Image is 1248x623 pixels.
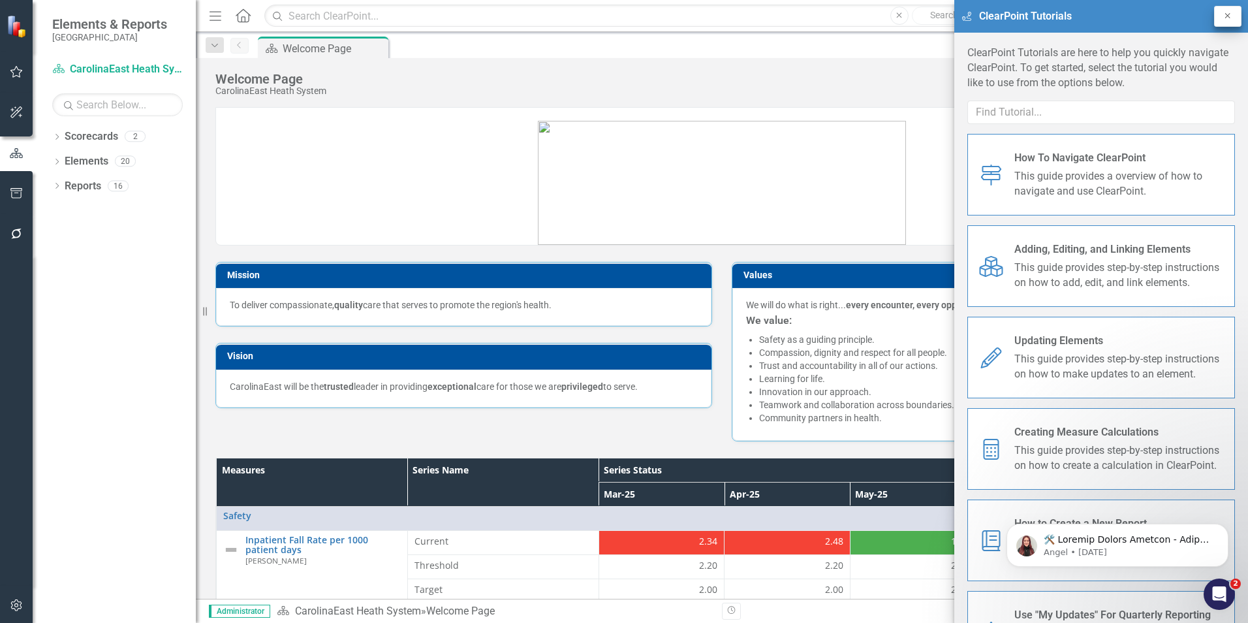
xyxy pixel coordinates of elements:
span: This guide provides step-by-step instructions on how to add, edit, and link elements. [1014,261,1225,291]
span: Threshold [414,559,592,572]
td: Double-Click to Edit [725,579,850,603]
span: 2.00 [699,583,717,596]
td: Double-Click to Edit [599,530,725,554]
input: Find Tutorial... [967,101,1235,125]
td: Double-Click to Edit Right Click for Context Menu [217,506,1228,530]
span: How To Navigate ClearPoint [1014,151,1225,166]
span: 2.00 [951,583,969,596]
strong: trusted [324,381,354,392]
h3: Values [743,270,1221,280]
td: Double-Click to Edit [725,554,850,579]
span: Search [930,10,958,20]
td: Double-Click to Edit [407,554,599,579]
td: Double-Click to Edit [850,579,976,603]
strong: every encounter, every opportunity, every day...no exceptions [846,300,1098,310]
p: To deliver compassionate, care that serves to promote the region's health. [230,298,698,311]
img: ClearPoint Strategy [5,14,30,39]
a: CarolinaEast Heath System [295,605,421,617]
td: Double-Click to Edit [407,579,599,603]
span: 1.31 [951,535,969,548]
h3: Mission [227,270,705,280]
div: Welcome Page [426,605,495,617]
li: Learning for life. [759,372,1214,385]
small: [GEOGRAPHIC_DATA] [52,32,167,42]
span: Creating Measure Calculations [1014,425,1225,440]
div: 20 [115,156,136,167]
td: Double-Click to Edit [599,579,725,603]
li: Innovation in our approach. [759,385,1214,398]
div: CarolinaEast Heath System [215,86,326,96]
input: Search Below... [52,93,183,116]
strong: quality [334,300,363,310]
small: [PERSON_NAME] [245,556,307,565]
span: Current [414,535,592,548]
span: Adding, Editing, and Linking Elements [1014,242,1225,257]
div: Welcome Page [215,72,326,86]
span: 2.00 [825,583,843,596]
strong: privileged [561,381,603,392]
a: CarolinaEast Heath System [52,62,183,77]
div: 2 [125,131,146,142]
button: Search [912,7,977,25]
span: Elements & Reports [52,16,167,32]
span: Target [414,583,592,596]
img: Not Defined [223,542,239,558]
li: Trust and accountability in all of our actions. [759,359,1214,372]
a: Inpatient Fall Rate per 1000 patient days [245,535,401,555]
span: This guide provides a overview of how to navigate and use ClearPoint. [1014,169,1225,199]
td: Double-Click to Edit [850,554,976,579]
td: Double-Click to Edit [407,530,599,554]
input: Search ClearPoint... [264,5,980,27]
iframe: Intercom live chat [1204,579,1235,610]
div: Welcome Page [283,40,385,57]
span: 2.34 [699,535,717,548]
span: This guide provides step-by-step instructions on how to make updates to an element. [1014,352,1225,382]
h3: We value: [746,315,1214,327]
p: We will do what is right... . [746,298,1214,311]
iframe: Intercom notifications message [987,496,1248,588]
span: ClearPoint Tutorials are here to help you quickly navigate ClearPoint. To get started, select the... [967,46,1228,89]
p: CarolinaEast will be the leader in providing care for those we are to serve. [230,380,698,393]
span: 2.20 [699,559,717,572]
a: Reports [65,179,101,194]
span: Use "My Updates" For Quarterly Reporting [1014,608,1225,623]
td: Double-Click to Edit [850,530,976,554]
a: Elements [65,154,108,169]
span: 2.48 [825,535,843,548]
img: mceclip1.png [538,121,906,245]
span: Updating Elements [1014,334,1225,349]
span: 2.20 [951,559,969,572]
h3: Vision [227,351,705,361]
li: Safety as a guiding principle. [759,333,1214,346]
a: Safety [223,511,1221,520]
td: Double-Click to Edit [725,530,850,554]
li: Compassion, dignity and respect for all people. [759,346,1214,359]
span: 2 [1230,579,1241,589]
li: Teamwork and collaboration across boundaries. [759,398,1214,411]
div: » [277,604,712,619]
span: ClearPoint Tutorials [979,9,1072,24]
div: 16 [108,180,129,191]
span: 2.20 [825,559,843,572]
span: Administrator [209,605,270,618]
strong: exceptional [428,381,476,392]
span: This guide provides step-by-step instructions on how to create a calculation in ClearPoint. [1014,443,1225,473]
li: Community partners in health. [759,411,1214,424]
td: Double-Click to Edit [599,554,725,579]
a: Scorecards [65,129,118,144]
